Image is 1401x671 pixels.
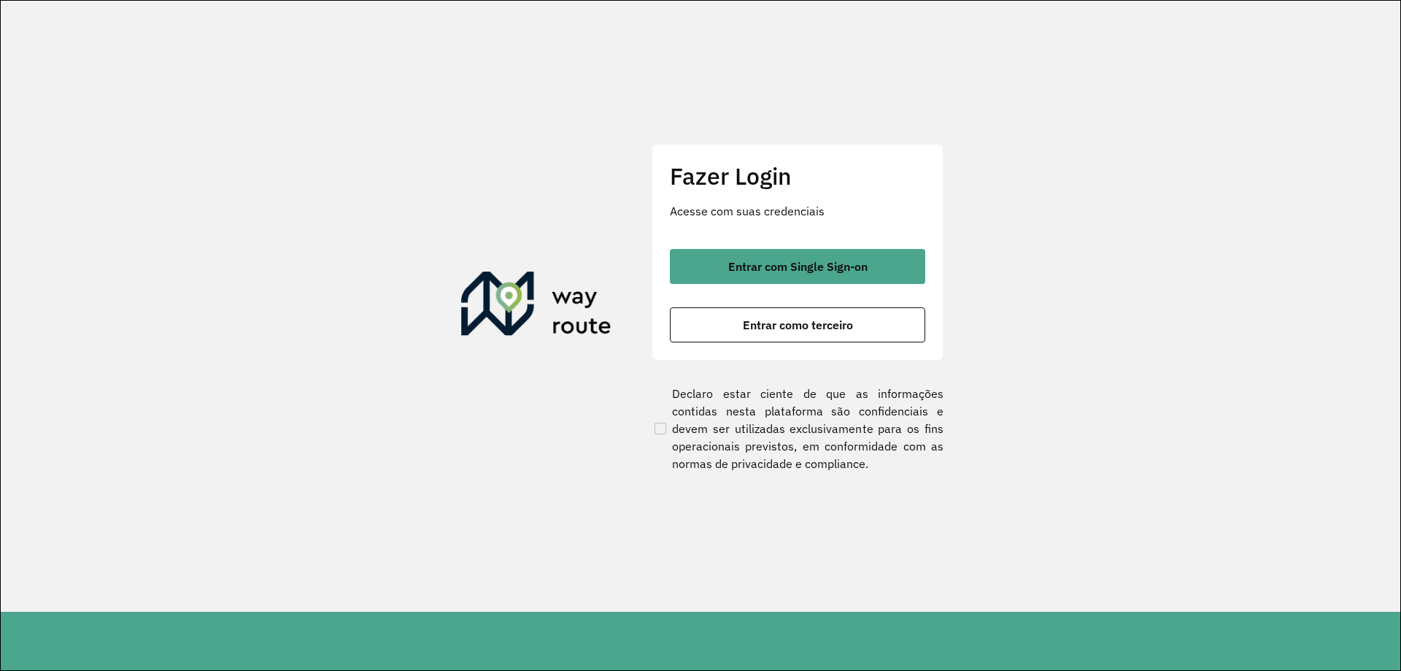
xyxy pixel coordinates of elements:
img: Roteirizador AmbevTech [461,272,611,342]
span: Entrar como terceiro [743,319,853,331]
h2: Fazer Login [670,162,925,190]
span: Entrar com Single Sign-on [728,261,868,272]
button: button [670,307,925,342]
label: Declaro estar ciente de que as informações contidas nesta plataforma são confidenciais e devem se... [652,385,943,472]
p: Acesse com suas credenciais [670,202,925,220]
button: button [670,249,925,284]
